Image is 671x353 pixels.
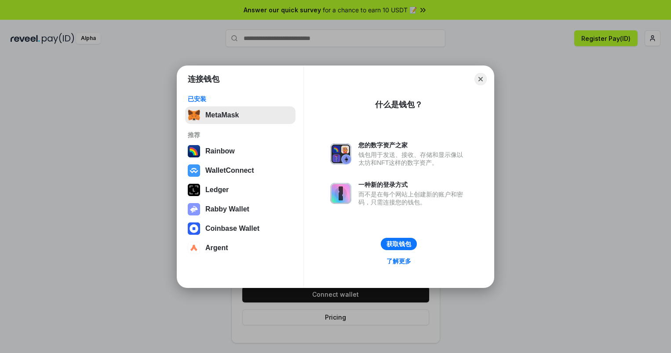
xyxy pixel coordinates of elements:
button: Coinbase Wallet [185,220,295,237]
a: 了解更多 [381,255,416,267]
img: svg+xml,%3Csvg%20fill%3D%22none%22%20height%3D%2233%22%20viewBox%3D%220%200%2035%2033%22%20width%... [188,109,200,121]
img: svg+xml,%3Csvg%20xmlns%3D%22http%3A%2F%2Fwww.w3.org%2F2000%2Fsvg%22%20fill%3D%22none%22%20viewBox... [330,183,351,204]
button: MetaMask [185,106,295,124]
div: 什么是钱包？ [375,99,423,110]
button: WalletConnect [185,162,295,179]
div: 推荐 [188,131,293,139]
button: Close [474,73,487,85]
button: 获取钱包 [381,238,417,250]
img: svg+xml,%3Csvg%20width%3D%22120%22%20height%3D%22120%22%20viewBox%3D%220%200%20120%20120%22%20fil... [188,145,200,157]
button: Rainbow [185,142,295,160]
button: Ledger [185,181,295,199]
div: Argent [205,244,228,252]
img: svg+xml,%3Csvg%20xmlns%3D%22http%3A%2F%2Fwww.w3.org%2F2000%2Fsvg%22%20width%3D%2228%22%20height%3... [188,184,200,196]
div: MetaMask [205,111,239,119]
button: Rabby Wallet [185,200,295,218]
div: 了解更多 [387,257,411,265]
div: 一种新的登录方式 [358,181,467,189]
img: svg+xml,%3Csvg%20width%3D%2228%22%20height%3D%2228%22%20viewBox%3D%220%200%2028%2028%22%20fill%3D... [188,242,200,254]
img: svg+xml,%3Csvg%20xmlns%3D%22http%3A%2F%2Fwww.w3.org%2F2000%2Fsvg%22%20fill%3D%22none%22%20viewBox... [330,143,351,164]
div: 已安装 [188,95,293,103]
button: Argent [185,239,295,257]
div: 钱包用于发送、接收、存储和显示像以太坊和NFT这样的数字资产。 [358,151,467,167]
div: Rainbow [205,147,235,155]
div: 您的数字资产之家 [358,141,467,149]
div: 而不是在每个网站上创建新的账户和密码，只需连接您的钱包。 [358,190,467,206]
div: Ledger [205,186,229,194]
img: svg+xml,%3Csvg%20xmlns%3D%22http%3A%2F%2Fwww.w3.org%2F2000%2Fsvg%22%20fill%3D%22none%22%20viewBox... [188,203,200,215]
div: WalletConnect [205,167,254,175]
div: Rabby Wallet [205,205,249,213]
img: svg+xml,%3Csvg%20width%3D%2228%22%20height%3D%2228%22%20viewBox%3D%220%200%2028%2028%22%20fill%3D... [188,164,200,177]
div: Coinbase Wallet [205,225,259,233]
img: svg+xml,%3Csvg%20width%3D%2228%22%20height%3D%2228%22%20viewBox%3D%220%200%2028%2028%22%20fill%3D... [188,222,200,235]
div: 获取钱包 [387,240,411,248]
h1: 连接钱包 [188,74,219,84]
